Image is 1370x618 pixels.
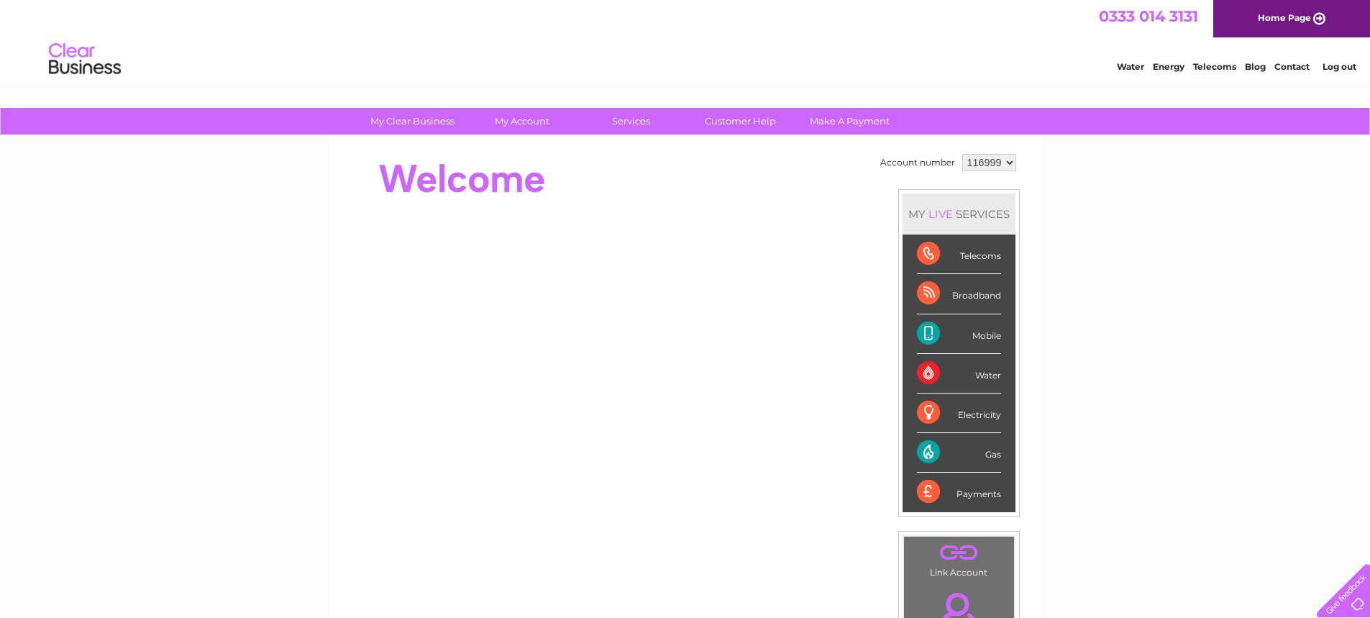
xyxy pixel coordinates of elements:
div: Electricity [917,394,1001,433]
a: My Account [462,108,581,135]
div: LIVE [926,207,956,221]
div: MY SERVICES [903,194,1015,235]
td: Link Account [903,536,1015,581]
a: Make A Payment [790,108,909,135]
a: My Clear Business [353,108,472,135]
div: Mobile [917,314,1001,354]
a: Water [1117,61,1144,72]
a: Customer Help [681,108,800,135]
a: Contact [1274,61,1310,72]
a: 0333 014 3131 [1099,7,1198,25]
div: Water [917,354,1001,394]
td: Account number [877,150,959,175]
div: Gas [917,433,1001,473]
img: logo.png [48,37,122,81]
a: Blog [1245,61,1266,72]
div: Payments [917,473,1001,512]
a: Telecoms [1193,61,1236,72]
div: Broadband [917,274,1001,314]
a: Log out [1323,61,1356,72]
a: Energy [1153,61,1184,72]
div: Clear Business is a trading name of Verastar Limited (registered in [GEOGRAPHIC_DATA] No. 3667643... [346,8,1026,70]
div: Telecoms [917,235,1001,274]
a: . [908,540,1010,565]
a: Services [572,108,690,135]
